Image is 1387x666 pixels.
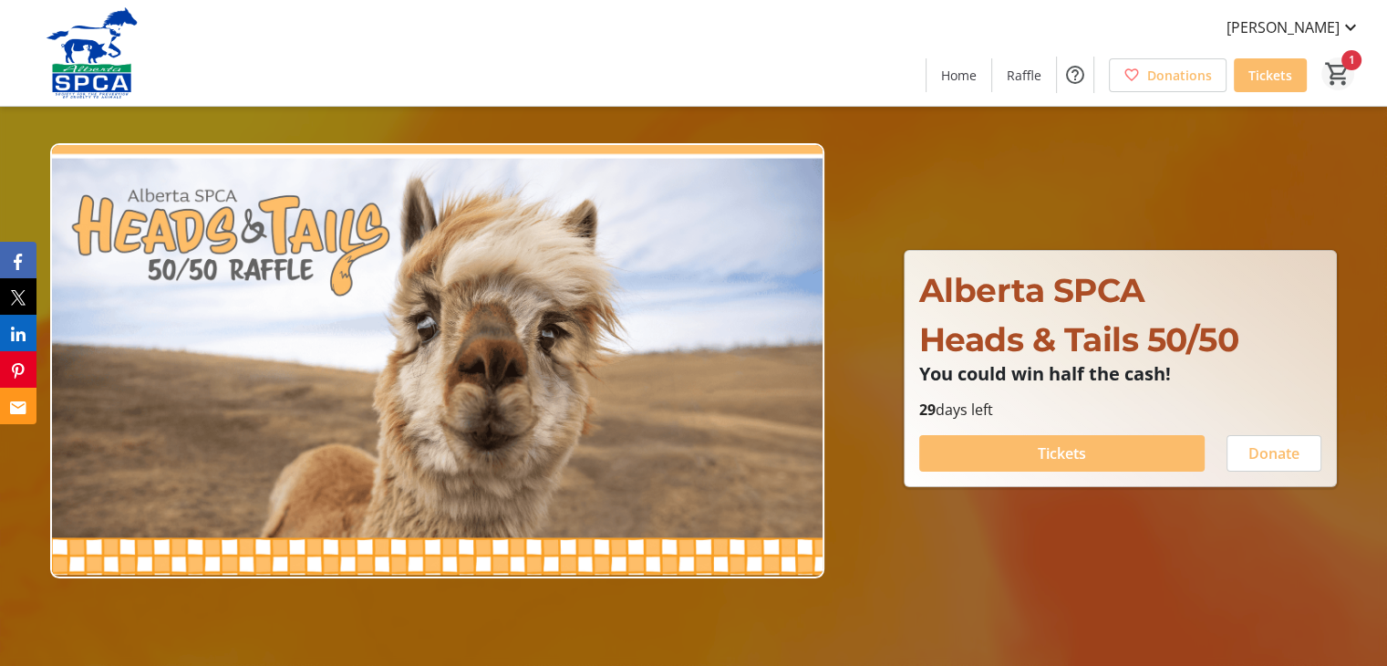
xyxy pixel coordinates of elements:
span: Donations [1147,66,1212,85]
span: Tickets [1248,66,1292,85]
p: days left [919,399,1321,421]
p: You could win half the cash! [919,364,1321,384]
span: Home [941,66,977,85]
a: Tickets [1234,58,1307,92]
button: Donate [1227,435,1321,472]
span: Donate [1248,442,1299,464]
span: Alberta SPCA [919,270,1145,310]
span: Tickets [1038,442,1086,464]
button: Tickets [919,435,1205,472]
span: [PERSON_NAME] [1227,16,1340,38]
button: Help [1057,57,1093,93]
span: Heads & Tails 50/50 [919,319,1239,359]
button: [PERSON_NAME] [1212,13,1376,42]
span: 29 [919,400,936,420]
button: Cart [1321,57,1354,90]
a: Home [926,58,991,92]
span: Raffle [1007,66,1041,85]
img: Alberta SPCA's Logo [11,7,173,99]
a: Raffle [992,58,1056,92]
a: Donations [1109,58,1227,92]
img: Campaign CTA Media Photo [50,143,824,579]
